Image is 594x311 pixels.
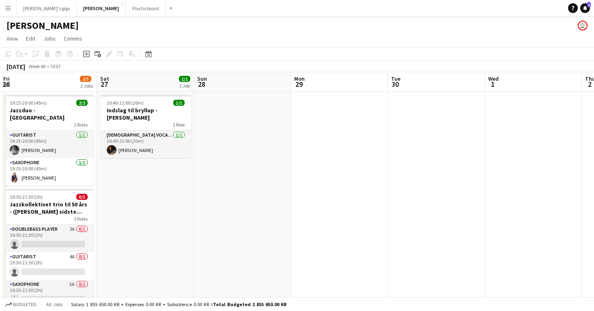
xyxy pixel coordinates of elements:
[6,19,79,32] h1: [PERSON_NAME]
[3,75,10,82] span: Fri
[6,35,18,42] span: View
[179,76,190,82] span: 1/1
[74,122,88,128] span: 2 Roles
[578,21,588,30] app-user-avatar: Asger Søgaard Hajslund
[74,216,88,222] span: 3 Roles
[294,75,305,82] span: Mon
[13,302,37,307] span: Budgeted
[6,62,25,71] div: [DATE]
[100,107,191,121] h3: Indslag til bryllup - [PERSON_NAME]
[3,95,94,186] app-job-card: 19:15-20:00 (45m)2/2Jazzduo - [GEOGRAPHIC_DATA]2 RolesGuitarist1/119:15-20:00 (45m)[PERSON_NAME]S...
[213,301,286,307] span: Total Budgeted 1 855 650.00 KR
[3,189,94,307] app-job-card: 19:30-21:30 (2h)0/3Jazzkollektivet trio til 50 års - ([PERSON_NAME] sidste bekræftelse)3 RolesDou...
[391,75,400,82] span: Tue
[80,76,91,82] span: 2/5
[77,0,126,16] button: [PERSON_NAME]
[580,3,590,13] a: 1
[2,79,10,89] span: 26
[100,131,191,158] app-card-role: [DEMOGRAPHIC_DATA] Vocal + Guitar1/120:40-21:00 (20m)[PERSON_NAME]
[99,79,109,89] span: 27
[587,2,591,7] span: 1
[45,301,64,307] span: All jobs
[3,107,94,121] h3: Jazzduo - [GEOGRAPHIC_DATA]
[10,194,43,200] span: 19:30-21:30 (2h)
[487,79,499,89] span: 1
[76,100,88,106] span: 2/2
[40,33,59,44] a: Jobs
[23,33,39,44] a: Edit
[197,75,207,82] span: Sun
[488,75,499,82] span: Wed
[179,83,190,89] div: 1 Job
[43,35,56,42] span: Jobs
[107,100,144,106] span: 20:40-21:00 (20m)
[100,95,191,158] app-job-card: 20:40-21:00 (20m)1/1Indslag til bryllup - [PERSON_NAME]1 Role[DEMOGRAPHIC_DATA] Vocal + Guitar1/1...
[76,194,88,200] span: 0/3
[3,131,94,158] app-card-role: Guitarist1/119:15-20:00 (45m)[PERSON_NAME]
[173,100,185,106] span: 1/1
[196,79,207,89] span: 28
[3,158,94,186] app-card-role: Saxophone1/119:15-20:00 (45m)[PERSON_NAME]
[173,122,185,128] span: 1 Role
[390,79,400,89] span: 30
[3,201,94,215] h3: Jazzkollektivet trio til 50 års - ([PERSON_NAME] sidste bekræftelse)
[100,75,109,82] span: Sat
[3,280,94,307] app-card-role: Saxophone5A0/119:30-21:30 (2h)
[3,33,21,44] a: View
[126,0,166,16] button: Flachs board
[71,301,286,307] div: Salary 1 855 650.00 KR + Expenses 0.00 KR + Subsistence 0.00 KR =
[64,35,82,42] span: Comms
[60,33,85,44] a: Comms
[27,63,47,69] span: Week 40
[26,35,35,42] span: Edit
[3,252,94,280] app-card-role: Guitarist4A0/119:30-21:30 (2h)
[293,79,305,89] span: 29
[17,0,77,16] button: [PERSON_NAME]'s gigs
[50,63,61,69] div: CEST
[10,100,47,106] span: 19:15-20:00 (45m)
[3,225,94,252] app-card-role: Doublebass Player2A0/119:30-21:30 (2h)
[80,83,93,89] div: 2 Jobs
[4,300,38,309] button: Budgeted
